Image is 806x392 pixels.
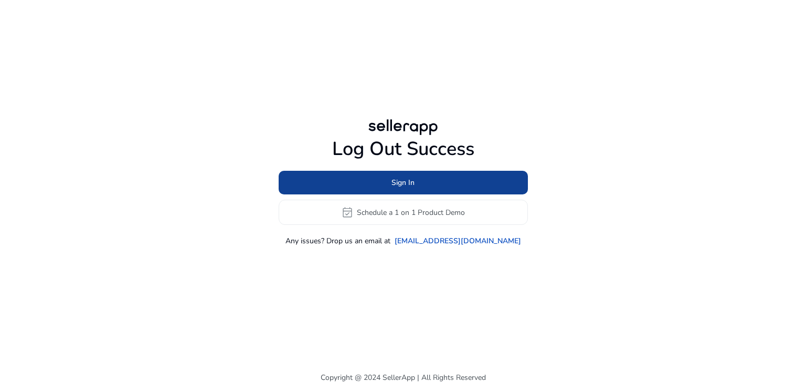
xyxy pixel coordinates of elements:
button: Sign In [279,171,528,194]
button: event_availableSchedule a 1 on 1 Product Demo [279,200,528,225]
span: Sign In [391,177,415,188]
a: [EMAIL_ADDRESS][DOMAIN_NAME] [395,235,521,246]
span: event_available [341,206,354,219]
h1: Log Out Success [279,138,528,160]
p: Any issues? Drop us an email at [285,235,390,246]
